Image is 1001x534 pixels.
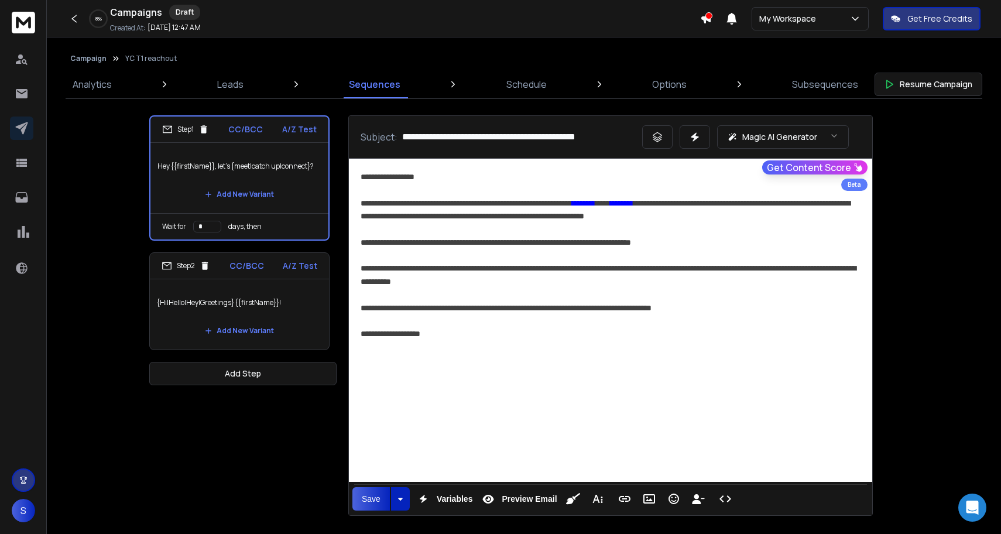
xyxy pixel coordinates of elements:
p: Created At: [110,23,145,33]
p: Analytics [73,77,112,91]
p: YC T1 reachout [125,54,177,63]
div: Open Intercom Messenger [958,494,986,522]
p: Subsequences [792,77,858,91]
button: Add New Variant [196,183,283,206]
p: My Workspace [759,13,821,25]
p: Wait for [162,222,186,231]
p: 8 % [95,15,102,22]
div: Beta [841,179,868,191]
p: Hey {{firstName}}, let's {meet|catch up|connect}? [157,150,321,183]
p: {Hi|Hello|Hey|Greetings} {{firstName}}! [157,286,322,319]
p: Options [652,77,687,91]
span: Preview Email [499,494,559,504]
div: Draft [169,5,200,20]
button: Get Content Score [762,160,868,174]
p: CC/BCC [229,260,264,272]
a: Subsequences [785,70,865,98]
button: Emoticons [663,487,685,511]
div: Step 1 [162,124,209,135]
button: Clean HTML [562,487,584,511]
button: Insert Link (⌘K) [613,487,636,511]
button: Resume Campaign [875,73,982,96]
a: Leads [210,70,251,98]
li: Step2CC/BCCA/Z Test{Hi|Hello|Hey|Greetings} {{firstName}}!Add New Variant [149,252,330,350]
button: Magic AI Generator [717,125,849,149]
p: [DATE] 12:47 AM [148,23,201,32]
a: Analytics [66,70,119,98]
h1: Campaigns [110,5,162,19]
p: A/Z Test [282,124,317,135]
button: Variables [412,487,475,511]
a: Sequences [342,70,407,98]
button: Add Step [149,362,337,385]
button: Preview Email [477,487,559,511]
p: days, then [228,222,262,231]
button: Campaign [70,54,107,63]
button: S [12,499,35,522]
a: Options [645,70,694,98]
div: Step 2 [162,261,210,271]
button: Code View [714,487,736,511]
p: Magic AI Generator [742,131,817,143]
button: Insert Unsubscribe Link [687,487,709,511]
li: Step1CC/BCCA/Z TestHey {{firstName}}, let's {meet|catch up|connect}?Add New VariantWait fordays, ... [149,115,330,241]
p: Subject: [361,130,397,144]
button: Add New Variant [196,319,283,343]
p: Get Free Credits [907,13,972,25]
p: Leads [217,77,244,91]
button: More Text [587,487,609,511]
a: Schedule [499,70,554,98]
p: CC/BCC [228,124,263,135]
p: A/Z Test [283,260,317,272]
p: Schedule [506,77,547,91]
span: Variables [434,494,475,504]
p: Sequences [349,77,400,91]
button: Get Free Credits [883,7,981,30]
button: Save [352,487,390,511]
button: Insert Image (⌘P) [638,487,660,511]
